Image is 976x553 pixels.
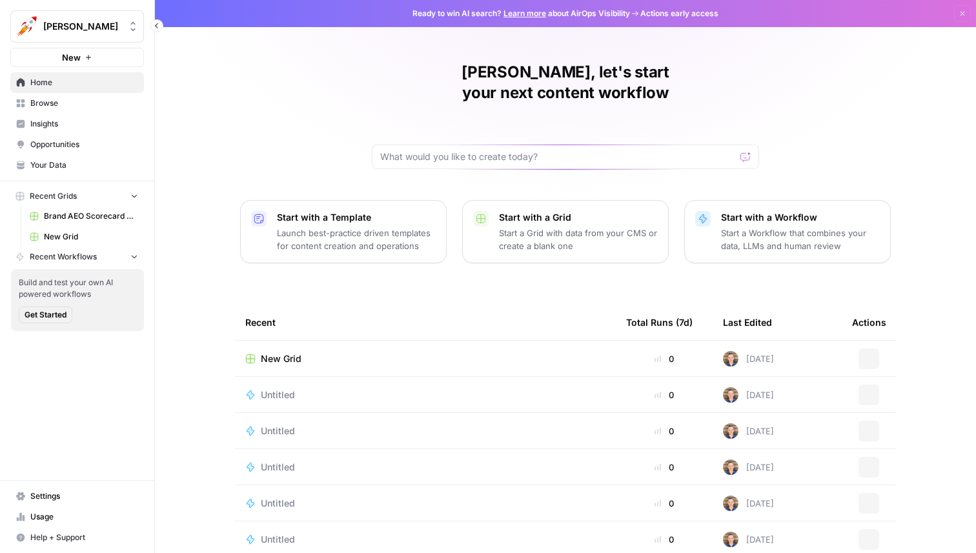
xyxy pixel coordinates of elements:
div: Last Edited [723,305,772,340]
img: 50s1itr6iuawd1zoxsc8bt0iyxwq [723,532,738,547]
span: Insights [30,118,138,130]
span: Untitled [261,497,295,510]
div: 0 [626,388,702,401]
a: Settings [10,486,144,507]
button: New [10,48,144,67]
span: New Grid [44,231,138,243]
p: Launch best-practice driven templates for content creation and operations [277,226,436,252]
a: New Grid [24,226,144,247]
span: Untitled [261,425,295,437]
span: Help + Support [30,532,138,543]
div: [DATE] [723,459,774,475]
div: Recent [245,305,605,340]
div: [DATE] [723,423,774,439]
span: Settings [30,490,138,502]
div: 0 [626,497,702,510]
a: Usage [10,507,144,527]
div: Total Runs (7d) [626,305,693,340]
a: Untitled [245,461,605,474]
p: Start with a Template [277,211,436,224]
a: Insights [10,114,144,134]
span: [PERSON_NAME] [43,20,121,33]
img: 50s1itr6iuawd1zoxsc8bt0iyxwq [723,496,738,511]
span: Home [30,77,138,88]
a: Untitled [245,533,605,546]
a: Untitled [245,497,605,510]
button: Help + Support [10,527,144,548]
div: 0 [626,352,702,365]
a: Brand AEO Scorecard Grid [24,206,144,226]
img: 50s1itr6iuawd1zoxsc8bt0iyxwq [723,351,738,367]
div: [DATE] [723,532,774,547]
p: Start with a Grid [499,211,658,224]
a: Learn more [503,8,546,18]
button: Recent Grids [10,186,144,206]
div: [DATE] [723,351,774,367]
div: 0 [626,461,702,474]
span: Your Data [30,159,138,171]
a: Home [10,72,144,93]
span: Get Started [25,309,66,321]
div: [DATE] [723,387,774,403]
button: Start with a WorkflowStart a Workflow that combines your data, LLMs and human review [684,200,891,263]
span: Browse [30,97,138,109]
span: New [62,51,81,64]
span: Recent Grids [30,190,77,202]
a: Opportunities [10,134,144,155]
span: Brand AEO Scorecard Grid [44,210,138,222]
span: Build and test your own AI powered workflows [19,277,136,300]
button: Recent Workflows [10,247,144,266]
span: Ready to win AI search? about AirOps Visibility [412,8,630,19]
div: Actions [852,305,886,340]
div: [DATE] [723,496,774,511]
div: 0 [626,425,702,437]
span: Opportunities [30,139,138,150]
div: 0 [626,533,702,546]
p: Start a Workflow that combines your data, LLMs and human review [721,226,880,252]
img: 50s1itr6iuawd1zoxsc8bt0iyxwq [723,387,738,403]
button: Start with a TemplateLaunch best-practice driven templates for content creation and operations [240,200,447,263]
p: Start with a Workflow [721,211,880,224]
a: Untitled [245,425,605,437]
button: Get Started [19,307,72,323]
span: Untitled [261,533,295,546]
span: Usage [30,511,138,523]
span: New Grid [261,352,301,365]
button: Start with a GridStart a Grid with data from your CMS or create a blank one [462,200,669,263]
img: 50s1itr6iuawd1zoxsc8bt0iyxwq [723,423,738,439]
span: Untitled [261,388,295,401]
img: Alex Testing Logo [15,15,38,38]
p: Start a Grid with data from your CMS or create a blank one [499,226,658,252]
input: What would you like to create today? [380,150,735,163]
a: New Grid [245,352,605,365]
a: Browse [10,93,144,114]
a: Your Data [10,155,144,176]
h1: [PERSON_NAME], let's start your next content workflow [372,62,759,103]
a: Untitled [245,388,605,401]
span: Actions early access [640,8,718,19]
span: Untitled [261,461,295,474]
button: Workspace: Alex Testing [10,10,144,43]
img: 50s1itr6iuawd1zoxsc8bt0iyxwq [723,459,738,475]
span: Recent Workflows [30,251,97,263]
